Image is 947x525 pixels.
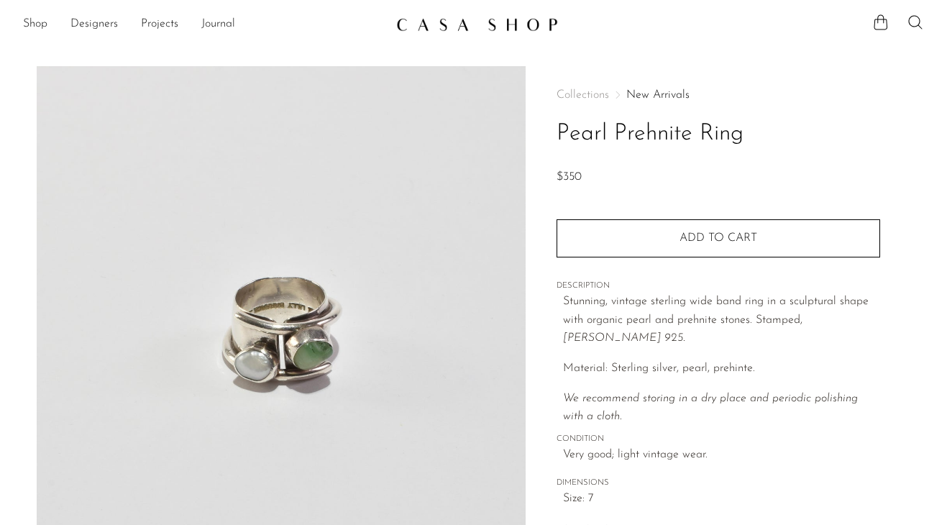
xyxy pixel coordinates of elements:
[563,332,685,344] em: [PERSON_NAME] 925.
[70,15,118,34] a: Designers
[23,12,385,37] nav: Desktop navigation
[201,15,235,34] a: Journal
[557,433,880,446] span: CONDITION
[680,232,757,244] span: Add to cart
[557,219,880,257] button: Add to cart
[557,171,582,183] span: $350
[563,446,880,465] span: Very good; light vintage wear.
[557,477,880,490] span: DIMENSIONS
[23,15,47,34] a: Shop
[557,280,880,293] span: DESCRIPTION
[563,360,880,378] p: Material: Sterling silver, pearl, prehinte.
[563,490,880,508] span: Size: 7
[626,89,690,101] a: New Arrivals
[141,15,178,34] a: Projects
[563,293,880,348] p: Stunning, vintage sterling wide band ring in a sculptural shape with organic pearl and prehnite s...
[557,89,609,101] span: Collections
[23,12,385,37] ul: NEW HEADER MENU
[557,116,880,152] h1: Pearl Prehnite Ring
[557,89,880,101] nav: Breadcrumbs
[563,393,858,423] i: We recommend storing in a dry place and periodic polishing with a cloth.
